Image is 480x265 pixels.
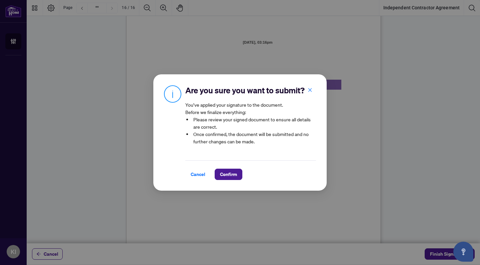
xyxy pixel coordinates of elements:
button: Cancel [185,169,211,180]
span: close [308,88,312,92]
h2: Are you sure you want to submit? [185,85,316,96]
button: Open asap [453,242,473,262]
button: Confirm [215,169,242,180]
li: Once confirmed, the document will be submitted and no further changes can be made. [192,130,316,145]
img: Info Icon [164,85,181,103]
span: Cancel [191,169,205,180]
article: You’ve applied your signature to the document. Before we finalize everything: [185,101,316,150]
li: Please review your signed document to ensure all details are correct. [192,116,316,130]
span: Confirm [220,169,237,180]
